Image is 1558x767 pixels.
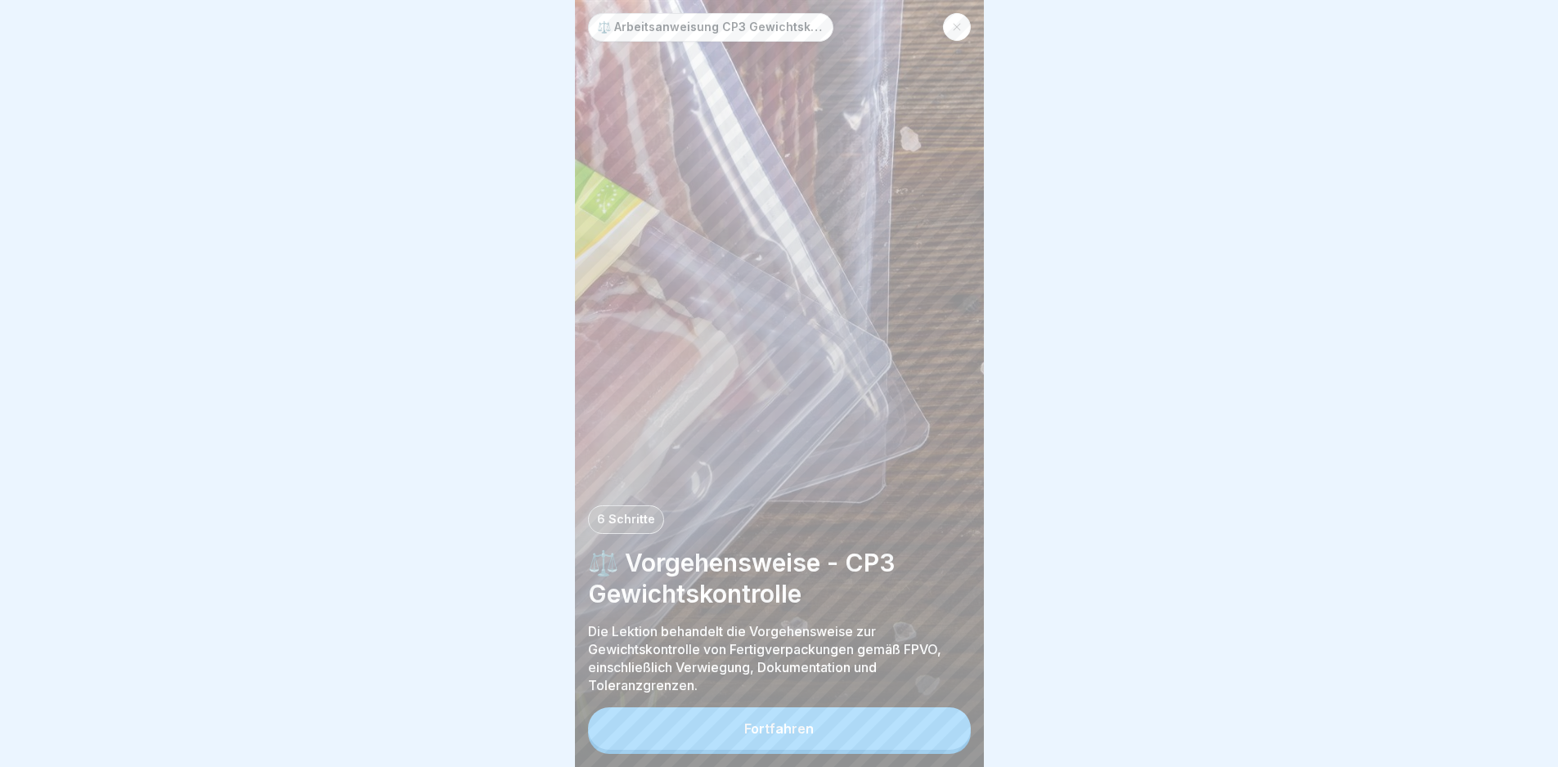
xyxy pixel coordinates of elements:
p: ⚖️ Arbeitsanweisung CP3 Gewichtskontrolle AA [597,20,824,34]
p: 6 Schritte [597,513,655,527]
p: Die Lektion behandelt die Vorgehensweise zur Gewichtskontrolle von Fertigverpackungen gemäß FPVO,... [588,622,971,694]
p: ⚖️ Vorgehensweise - CP3 Gewichtskontrolle [588,547,971,609]
div: Fortfahren [744,721,814,736]
button: Fortfahren [588,707,971,750]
